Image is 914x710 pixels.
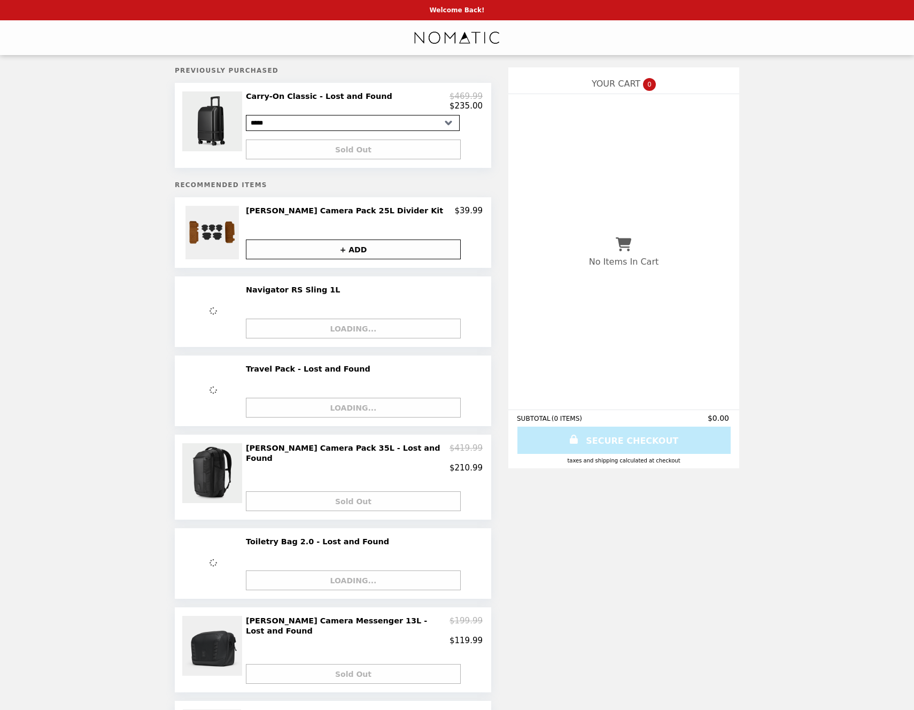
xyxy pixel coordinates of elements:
p: $469.99 [450,91,483,101]
p: $419.99 [450,443,483,463]
h2: Travel Pack - Lost and Found [246,364,375,374]
p: $210.99 [450,463,483,473]
p: $39.99 [455,206,483,215]
img: McKinnon Camera Messenger 13L - Lost and Found [182,616,245,676]
span: ( 0 ITEMS ) [552,415,582,422]
h2: Carry-On Classic - Lost and Found [246,91,397,101]
select: Select a product variant [246,115,460,131]
h2: [PERSON_NAME] Camera Messenger 13L - Lost and Found [246,616,450,636]
h5: Previously Purchased [175,67,491,74]
p: $235.00 [450,101,483,111]
p: $119.99 [450,636,483,645]
img: Brand Logo [413,27,501,49]
h2: Navigator RS Sling 1L [246,285,344,295]
img: Carry-On Classic - Lost and Found [182,91,245,151]
h2: [PERSON_NAME] Camera Pack 25L Divider Kit [246,206,447,215]
span: SUBTOTAL [517,415,552,422]
span: 0 [643,78,656,91]
p: $199.99 [450,616,483,636]
span: YOUR CART [592,79,640,89]
h5: Recommended Items [175,181,491,189]
span: $0.00 [708,414,731,422]
h2: [PERSON_NAME] Camera Pack 35L - Lost and Found [246,443,450,463]
img: McKinnon Camera Pack 35L - Lost and Found [182,443,245,503]
img: McKinnon Camera Pack 25L Divider Kit [185,206,242,259]
p: Welcome Back! [429,6,484,14]
div: Taxes and Shipping calculated at checkout [517,458,731,464]
button: + ADD [246,240,461,259]
h2: Toiletry Bag 2.0 - Lost and Found [246,537,393,546]
p: No Items In Cart [589,257,659,267]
